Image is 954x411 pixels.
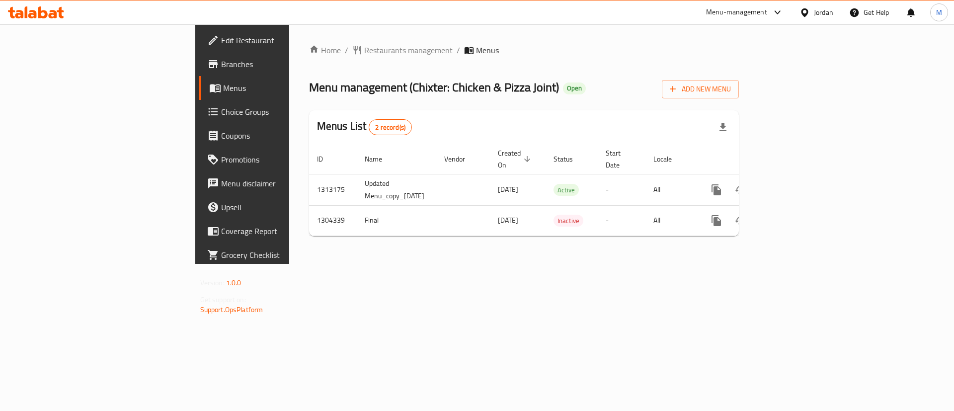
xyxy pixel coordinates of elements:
[498,183,518,196] span: [DATE]
[199,76,355,100] a: Menus
[814,7,833,18] div: Jordan
[369,123,411,132] span: 2 record(s)
[221,106,347,118] span: Choice Groups
[705,209,728,233] button: more
[563,84,586,92] span: Open
[199,195,355,219] a: Upsell
[563,82,586,94] div: Open
[498,147,534,171] span: Created On
[199,171,355,195] a: Menu disclaimer
[444,153,478,165] span: Vendor
[936,7,942,18] span: M
[199,124,355,148] a: Coupons
[199,52,355,76] a: Branches
[598,174,645,205] td: -
[309,76,559,98] span: Menu management ( Chixter: Chicken & Pizza Joint )
[200,303,263,316] a: Support.OpsPlatform
[221,58,347,70] span: Branches
[199,100,355,124] a: Choice Groups
[554,153,586,165] span: Status
[221,201,347,213] span: Upsell
[705,178,728,202] button: more
[221,130,347,142] span: Coupons
[554,215,583,227] span: Inactive
[352,44,453,56] a: Restaurants management
[697,144,808,174] th: Actions
[728,209,752,233] button: Change Status
[199,243,355,267] a: Grocery Checklist
[598,205,645,236] td: -
[645,205,697,236] td: All
[200,293,246,306] span: Get support on:
[221,249,347,261] span: Grocery Checklist
[653,153,685,165] span: Locale
[498,214,518,227] span: [DATE]
[199,148,355,171] a: Promotions
[357,174,436,205] td: Updated Menu_copy_[DATE]
[317,119,412,135] h2: Menus List
[706,6,767,18] div: Menu-management
[365,153,395,165] span: Name
[369,119,412,135] div: Total records count
[728,178,752,202] button: Change Status
[554,184,579,196] span: Active
[221,34,347,46] span: Edit Restaurant
[670,83,731,95] span: Add New Menu
[364,44,453,56] span: Restaurants management
[645,174,697,205] td: All
[606,147,634,171] span: Start Date
[711,115,735,139] div: Export file
[226,276,241,289] span: 1.0.0
[223,82,347,94] span: Menus
[309,44,739,56] nav: breadcrumb
[457,44,460,56] li: /
[317,153,336,165] span: ID
[476,44,499,56] span: Menus
[199,219,355,243] a: Coverage Report
[309,144,808,236] table: enhanced table
[357,205,436,236] td: Final
[221,154,347,165] span: Promotions
[221,225,347,237] span: Coverage Report
[221,177,347,189] span: Menu disclaimer
[200,276,225,289] span: Version:
[662,80,739,98] button: Add New Menu
[199,28,355,52] a: Edit Restaurant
